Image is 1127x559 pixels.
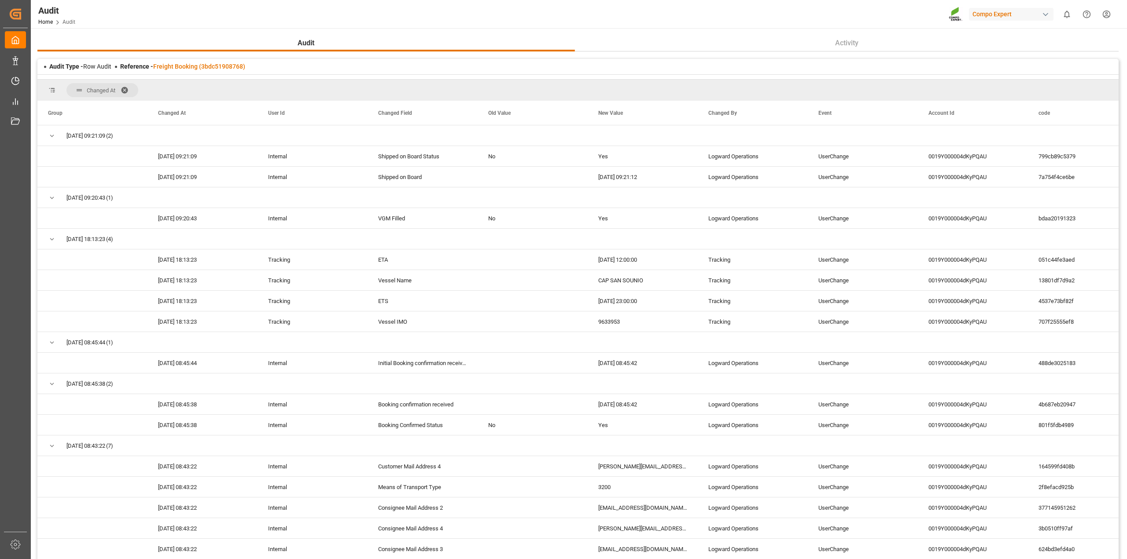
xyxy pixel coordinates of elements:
div: Tracking [258,291,368,311]
button: Help Center [1077,4,1097,24]
div: [DATE] 08:43:22 [147,518,258,538]
div: UserChange [808,249,918,270]
span: Audit [294,38,318,48]
div: ETS [368,291,478,311]
div: 0019Y000004dKyPQAU [918,456,1028,476]
span: (4) [106,229,113,249]
div: [DATE] 08:43:22 [147,539,258,559]
div: Yes [588,146,698,166]
div: UserChange [808,497,918,518]
div: UserChange [808,518,918,538]
div: Logward Operations [698,415,808,435]
div: [DATE] 08:45:42 [588,394,698,414]
span: (1) [106,332,113,353]
div: UserChange [808,146,918,166]
div: Tracking [258,249,368,270]
div: VGM Filled [368,208,478,228]
div: Tracking [698,249,808,270]
div: Internal [258,518,368,538]
div: Logward Operations [698,518,808,538]
div: CAP SAN SOUNIO [588,270,698,290]
span: Changed At [158,110,186,116]
a: Freight Booking (3bdc51908768) [153,63,245,70]
div: Customer Mail Address 4 [368,456,478,476]
div: 0019Y000004dKyPQAU [918,477,1028,497]
div: Internal [258,497,368,518]
div: Internal [258,353,368,373]
div: No [478,208,588,228]
span: Reference - [120,63,245,70]
div: Logward Operations [698,353,808,373]
div: [EMAIL_ADDRESS][DOMAIN_NAME] [588,539,698,559]
div: UserChange [808,353,918,373]
div: Internal [258,208,368,228]
div: [DATE] 08:45:42 [588,353,698,373]
div: UserChange [808,167,918,187]
span: (7) [106,436,113,456]
div: 0019Y000004dKyPQAU [918,291,1028,311]
div: 0019Y000004dKyPQAU [918,311,1028,332]
div: Internal [258,477,368,497]
div: Tracking [258,311,368,332]
div: Tracking [698,311,808,332]
span: Event [818,110,832,116]
div: Vessel IMO [368,311,478,332]
div: [DATE] 18:13:23 [147,291,258,311]
div: Yes [588,415,698,435]
span: User Id [268,110,285,116]
div: Logward Operations [698,167,808,187]
div: [DATE] 18:13:23 [147,270,258,290]
div: Tracking [698,270,808,290]
div: Internal [258,539,368,559]
div: Logward Operations [698,394,808,414]
span: [DATE] 08:45:38 [66,374,105,394]
a: Home [38,19,53,25]
div: 0019Y000004dKyPQAU [918,415,1028,435]
div: [DATE] 23:00:00 [588,291,698,311]
div: Consignee Mail Address 2 [368,497,478,518]
div: [DATE] 09:21:09 [147,167,258,187]
div: [DATE] 08:43:22 [147,497,258,518]
span: code [1039,110,1050,116]
span: (2) [106,374,113,394]
div: Internal [258,456,368,476]
div: 0019Y000004dKyPQAU [918,353,1028,373]
div: Booking confirmation received [368,394,478,414]
div: [PERSON_NAME][EMAIL_ADDRESS][PERSON_NAME][DOMAIN_NAME] [588,456,698,476]
span: New Value [598,110,623,116]
div: 0019Y000004dKyPQAU [918,270,1028,290]
span: (1) [106,188,113,208]
span: Old Value [488,110,511,116]
div: Row Audit [49,62,111,71]
div: [DATE] 08:43:22 [147,456,258,476]
div: Means of Transport Type [368,477,478,497]
div: 0019Y000004dKyPQAU [918,249,1028,270]
button: show 0 new notifications [1057,4,1077,24]
span: [DATE] 08:43:22 [66,436,105,456]
div: UserChange [808,208,918,228]
div: 0019Y000004dKyPQAU [918,497,1028,518]
div: Vessel Name [368,270,478,290]
span: (2) [106,126,113,146]
span: Audit Type - [49,63,83,70]
div: UserChange [808,270,918,290]
div: [DATE] 09:21:09 [147,146,258,166]
div: [PERSON_NAME][EMAIL_ADDRESS][PERSON_NAME][DOMAIN_NAME] [588,518,698,538]
div: 0019Y000004dKyPQAU [918,394,1028,414]
div: Logward Operations [698,539,808,559]
span: [DATE] 09:21:09 [66,126,105,146]
div: UserChange [808,291,918,311]
div: 0019Y000004dKyPQAU [918,518,1028,538]
div: 0019Y000004dKyPQAU [918,146,1028,166]
div: Audit [38,4,75,17]
img: Screenshot%202023-09-29%20at%2010.02.21.png_1712312052.png [949,7,963,22]
div: Internal [258,146,368,166]
div: [DATE] 09:21:12 [588,167,698,187]
div: Initial Booking confirmation received [368,353,478,373]
div: [DATE] 08:45:38 [147,415,258,435]
div: Tracking [698,291,808,311]
span: [DATE] 18:13:23 [66,229,105,249]
div: No [478,146,588,166]
div: [DATE] 08:45:44 [147,353,258,373]
div: Logward Operations [698,497,808,518]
